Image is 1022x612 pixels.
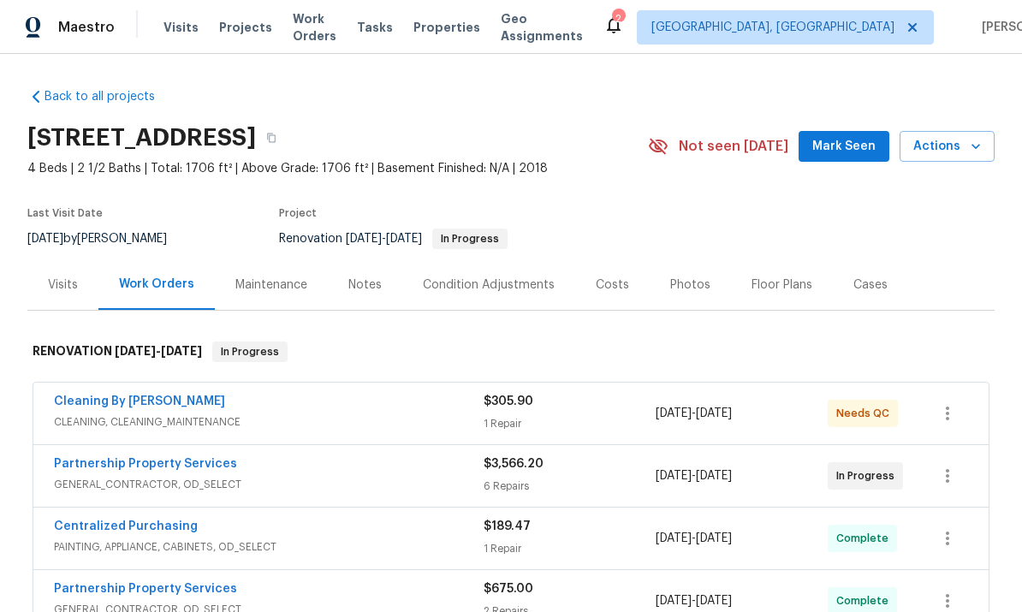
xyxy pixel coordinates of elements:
[54,395,225,407] a: Cleaning By [PERSON_NAME]
[54,476,484,493] span: GENERAL_CONTRACTOR, OD_SELECT
[679,138,788,155] span: Not seen [DATE]
[484,540,656,557] div: 1 Repair
[656,405,732,422] span: -
[54,413,484,431] span: CLEANING, CLEANING_MAINTENANCE
[279,208,317,218] span: Project
[348,276,382,294] div: Notes
[696,407,732,419] span: [DATE]
[484,395,533,407] span: $305.90
[27,129,256,146] h2: [STREET_ADDRESS]
[656,470,692,482] span: [DATE]
[54,458,237,470] a: Partnership Property Services
[484,458,544,470] span: $3,566.20
[54,538,484,556] span: PAINTING, APPLIANCE, CABINETS, OD_SELECT
[656,467,732,484] span: -
[119,276,194,293] div: Work Orders
[386,233,422,245] span: [DATE]
[163,19,199,36] span: Visits
[656,592,732,609] span: -
[357,21,393,33] span: Tasks
[596,276,629,294] div: Costs
[54,520,198,532] a: Centralized Purchasing
[346,233,422,245] span: -
[836,467,901,484] span: In Progress
[670,276,710,294] div: Photos
[27,88,192,105] a: Back to all projects
[900,131,995,163] button: Actions
[423,276,555,294] div: Condition Adjustments
[27,324,995,379] div: RENOVATION [DATE]-[DATE]In Progress
[219,19,272,36] span: Projects
[656,532,692,544] span: [DATE]
[656,530,732,547] span: -
[27,208,103,218] span: Last Visit Date
[256,122,287,153] button: Copy Address
[27,233,63,245] span: [DATE]
[656,407,692,419] span: [DATE]
[484,520,531,532] span: $189.47
[214,343,286,360] span: In Progress
[115,345,156,357] span: [DATE]
[836,405,896,422] span: Needs QC
[913,136,981,157] span: Actions
[484,478,656,495] div: 6 Repairs
[651,19,894,36] span: [GEOGRAPHIC_DATA], [GEOGRAPHIC_DATA]
[33,342,202,362] h6: RENOVATION
[696,532,732,544] span: [DATE]
[413,19,480,36] span: Properties
[346,233,382,245] span: [DATE]
[115,345,202,357] span: -
[656,595,692,607] span: [DATE]
[799,131,889,163] button: Mark Seen
[696,595,732,607] span: [DATE]
[27,160,648,177] span: 4 Beds | 2 1/2 Baths | Total: 1706 ft² | Above Grade: 1706 ft² | Basement Finished: N/A | 2018
[27,229,187,249] div: by [PERSON_NAME]
[293,10,336,45] span: Work Orders
[161,345,202,357] span: [DATE]
[696,470,732,482] span: [DATE]
[836,592,895,609] span: Complete
[484,583,533,595] span: $675.00
[48,276,78,294] div: Visits
[836,530,895,547] span: Complete
[484,415,656,432] div: 1 Repair
[54,583,237,595] a: Partnership Property Services
[812,136,876,157] span: Mark Seen
[612,10,624,27] div: 2
[752,276,812,294] div: Floor Plans
[501,10,583,45] span: Geo Assignments
[434,234,506,244] span: In Progress
[235,276,307,294] div: Maintenance
[853,276,888,294] div: Cases
[58,19,115,36] span: Maestro
[279,233,508,245] span: Renovation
